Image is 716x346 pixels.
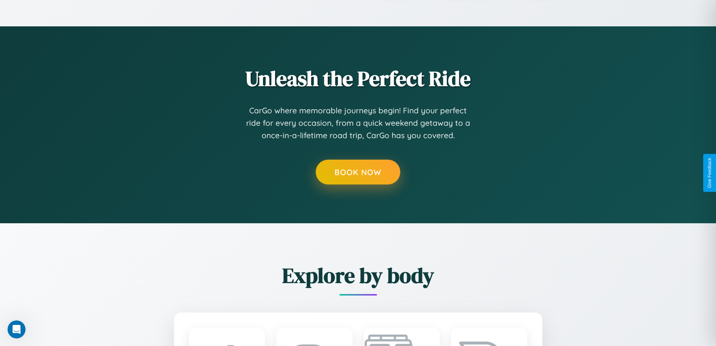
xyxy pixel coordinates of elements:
h2: Explore by body [133,261,584,290]
iframe: Intercom live chat [8,320,26,338]
div: Give Feedback [707,158,712,188]
h2: Unleash the Perfect Ride [133,64,584,93]
p: CarGo where memorable journeys begin! Find your perfect ride for every occasion, from a quick wee... [245,104,471,142]
button: Book Now [316,160,400,184]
